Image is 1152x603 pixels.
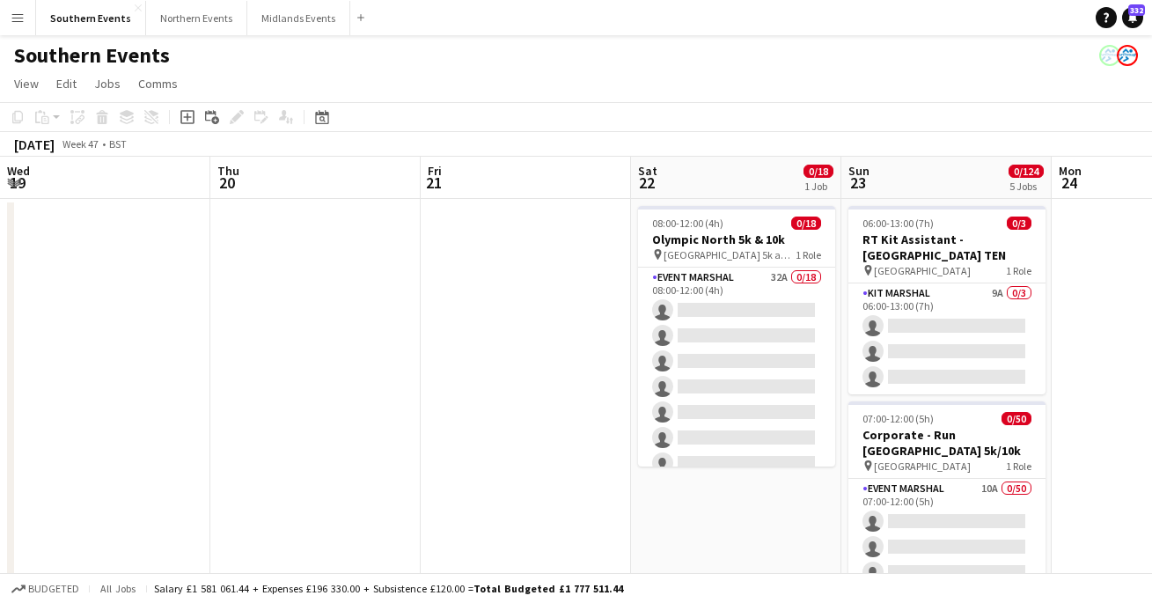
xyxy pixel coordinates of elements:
span: 24 [1056,173,1082,193]
a: Jobs [87,72,128,95]
span: 06:00-13:00 (7h) [862,217,934,230]
span: 22 [635,173,657,193]
h1: Southern Events [14,42,170,69]
span: 0/50 [1002,412,1031,425]
span: 07:00-12:00 (5h) [862,412,934,425]
span: 332 [1128,4,1145,16]
span: 23 [846,173,870,193]
span: Comms [138,76,178,92]
h3: Olympic North 5k & 10k [638,232,835,247]
div: 1 Job [804,180,833,193]
h3: Corporate - Run [GEOGRAPHIC_DATA] 5k/10k [848,427,1046,459]
span: Jobs [94,76,121,92]
button: Budgeted [9,579,82,599]
app-job-card: 08:00-12:00 (4h)0/18Olympic North 5k & 10k [GEOGRAPHIC_DATA] 5k and 10k1 RoleEvent Marshal32A0/18... [638,206,835,467]
app-job-card: 06:00-13:00 (7h)0/3RT Kit Assistant - [GEOGRAPHIC_DATA] TEN [GEOGRAPHIC_DATA]1 RoleKit Marshal9A0... [848,206,1046,394]
span: Sun [848,163,870,179]
span: Fri [428,163,442,179]
span: 0/18 [803,165,833,178]
div: 5 Jobs [1009,180,1043,193]
span: [GEOGRAPHIC_DATA] 5k and 10k [664,248,796,261]
a: View [7,72,46,95]
span: 1 Role [1006,460,1031,473]
a: Edit [49,72,84,95]
button: Northern Events [146,1,247,35]
span: Total Budgeted £1 777 511.44 [473,582,623,595]
span: Wed [7,163,30,179]
span: All jobs [97,582,139,595]
span: 0/3 [1007,217,1031,230]
span: 21 [425,173,442,193]
span: [GEOGRAPHIC_DATA] [874,264,971,277]
a: 332 [1122,7,1143,28]
span: [GEOGRAPHIC_DATA] [874,460,971,473]
span: Thu [217,163,239,179]
app-user-avatar: RunThrough Events [1117,45,1138,66]
span: 20 [215,173,239,193]
button: Southern Events [36,1,146,35]
span: View [14,76,39,92]
button: Midlands Events [247,1,350,35]
span: 0/18 [791,217,821,230]
span: 1 Role [1006,264,1031,277]
span: 1 Role [796,248,821,261]
span: Edit [56,76,77,92]
span: 0/124 [1009,165,1044,178]
span: Mon [1059,163,1082,179]
span: 19 [4,173,30,193]
a: Comms [131,72,185,95]
span: 08:00-12:00 (4h) [652,217,723,230]
span: Budgeted [28,583,79,595]
div: BST [109,137,127,151]
app-card-role: Kit Marshal9A0/306:00-13:00 (7h) [848,283,1046,394]
div: Salary £1 581 061.44 + Expenses £196 330.00 + Subsistence £120.00 = [154,582,623,595]
h3: RT Kit Assistant - [GEOGRAPHIC_DATA] TEN [848,232,1046,263]
span: Week 47 [58,137,102,151]
span: Sat [638,163,657,179]
div: [DATE] [14,136,55,153]
app-user-avatar: RunThrough Events [1099,45,1120,66]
